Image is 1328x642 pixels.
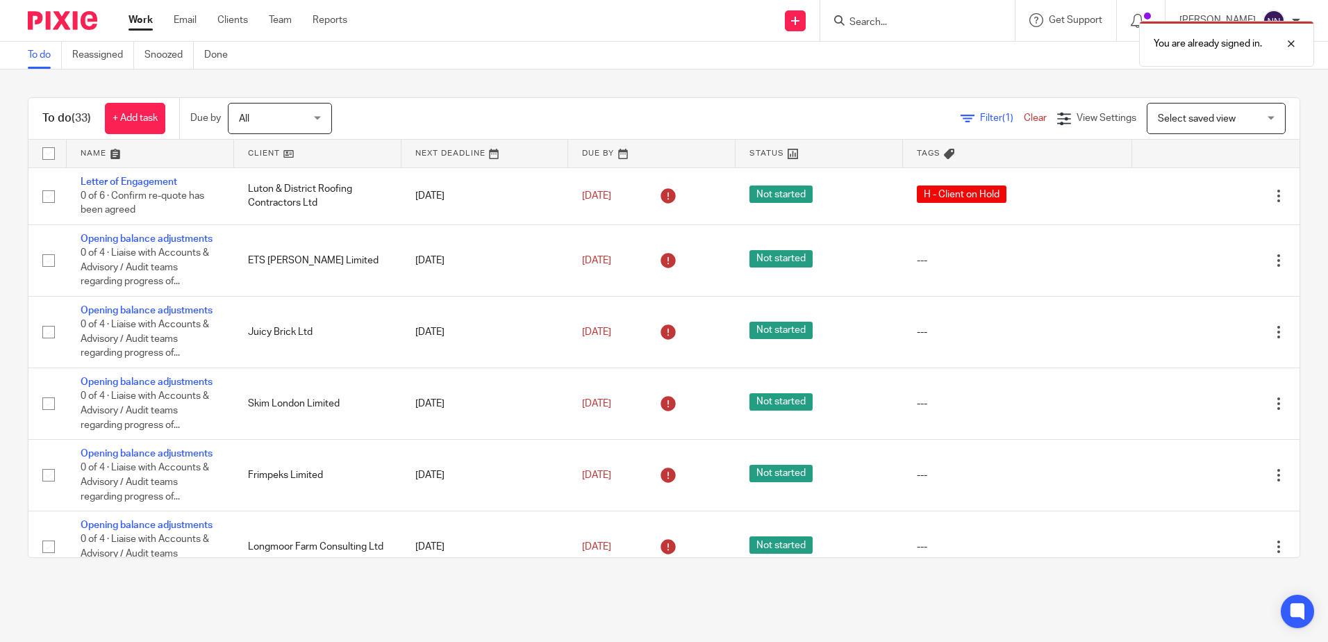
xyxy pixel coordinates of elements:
[144,42,194,69] a: Snoozed
[72,113,91,124] span: (33)
[313,13,347,27] a: Reports
[234,224,401,296] td: ETS [PERSON_NAME] Limited
[239,114,249,124] span: All
[917,149,940,157] span: Tags
[917,325,1118,339] div: ---
[217,13,248,27] a: Clients
[749,250,813,267] span: Not started
[234,368,401,440] td: Skim London Limited
[81,377,213,387] a: Opening balance adjustments
[1158,114,1236,124] span: Select saved view
[234,297,401,368] td: Juicy Brick Ltd
[582,542,611,552] span: [DATE]
[749,186,813,203] span: Not started
[980,113,1024,123] span: Filter
[72,42,134,69] a: Reassigned
[42,111,91,126] h1: To do
[582,399,611,409] span: [DATE]
[401,167,569,224] td: [DATE]
[28,11,97,30] img: Pixie
[204,42,238,69] a: Done
[749,536,813,554] span: Not started
[81,177,177,187] a: Letter of Engagement
[917,254,1118,267] div: ---
[174,13,197,27] a: Email
[81,234,213,244] a: Opening balance adjustments
[1024,113,1047,123] a: Clear
[1263,10,1285,32] img: svg%3E
[749,322,813,339] span: Not started
[81,306,213,315] a: Opening balance adjustments
[81,320,209,359] span: 0 of 4 · Liaise with Accounts & Advisory / Audit teams regarding progress of...
[401,440,569,511] td: [DATE]
[105,103,165,134] a: + Add task
[917,468,1118,482] div: ---
[1077,113,1136,123] span: View Settings
[582,327,611,337] span: [DATE]
[917,186,1006,203] span: H - Client on Hold
[81,392,209,430] span: 0 of 4 · Liaise with Accounts & Advisory / Audit teams regarding progress of...
[269,13,292,27] a: Team
[401,224,569,296] td: [DATE]
[401,511,569,583] td: [DATE]
[234,511,401,583] td: Longmoor Farm Consulting Ltd
[917,540,1118,554] div: ---
[401,368,569,440] td: [DATE]
[749,465,813,482] span: Not started
[401,297,569,368] td: [DATE]
[81,449,213,459] a: Opening balance adjustments
[81,535,209,573] span: 0 of 4 · Liaise with Accounts & Advisory / Audit teams regarding progress of...
[234,440,401,511] td: Frimpeks Limited
[81,249,209,287] span: 0 of 4 · Liaise with Accounts & Advisory / Audit teams regarding progress of...
[81,463,209,502] span: 0 of 4 · Liaise with Accounts & Advisory / Audit teams regarding progress of...
[582,256,611,265] span: [DATE]
[917,397,1118,411] div: ---
[582,470,611,480] span: [DATE]
[190,111,221,125] p: Due by
[749,393,813,411] span: Not started
[81,520,213,530] a: Opening balance adjustments
[234,167,401,224] td: Luton & District Roofing Contractors Ltd
[128,13,153,27] a: Work
[81,191,204,215] span: 0 of 6 · Confirm re-quote has been agreed
[1154,37,1262,51] p: You are already signed in.
[1002,113,1013,123] span: (1)
[582,191,611,201] span: [DATE]
[28,42,62,69] a: To do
